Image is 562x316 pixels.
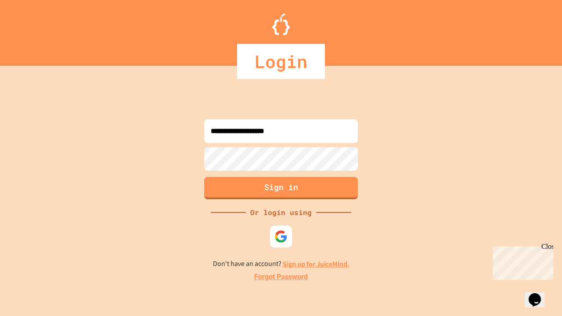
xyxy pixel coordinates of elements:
a: Forgot Password [254,272,308,282]
iframe: chat widget [489,243,553,280]
div: Or login using [246,207,316,218]
img: Logo.svg [272,13,290,35]
div: Login [237,44,325,79]
iframe: chat widget [525,281,553,307]
img: google-icon.svg [274,230,288,243]
a: Sign up for JuiceMind. [283,259,349,269]
button: Sign in [204,177,358,199]
p: Don't have an account? [213,259,349,269]
div: Chat with us now!Close [4,4,61,56]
